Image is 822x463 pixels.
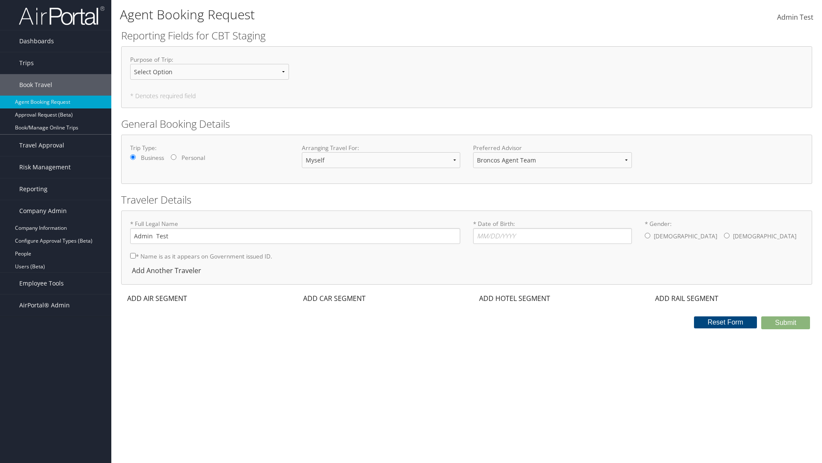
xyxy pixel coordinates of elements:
label: * Date of Birth: [473,219,632,244]
button: Submit [761,316,810,329]
div: ADD RAIL SEGMENT [649,293,723,304]
h2: General Booking Details [121,117,812,131]
span: Book Travel [19,74,52,96]
label: * Name is as it appears on Government issued ID. [130,248,272,264]
label: Business [141,153,164,162]
div: ADD HOTEL SEGMENT [473,293,554,304]
span: Dashboards [19,30,54,52]
img: airportal-logo.png [19,6,104,26]
span: Employee Tools [19,273,64,294]
span: AirPortal® Admin [19,295,70,316]
label: Trip Type: [130,144,289,152]
span: Company Admin [19,200,67,222]
div: ADD AIR SEGMENT [121,293,191,304]
label: Arranging Travel For: [302,144,461,152]
label: [DEMOGRAPHIC_DATA] [654,228,717,244]
select: Purpose of Trip: [130,64,289,80]
label: Preferred Advisor [473,144,632,152]
a: Admin Test [777,4,813,31]
span: Trips [19,52,34,74]
span: Reporting [19,178,48,200]
button: Reset Form [694,316,757,328]
input: * Date of Birth: [473,228,632,244]
div: ADD CAR SEGMENT [297,293,370,304]
div: Add Another Traveler [130,265,205,276]
span: Admin Test [777,12,813,22]
label: Purpose of Trip : [130,55,289,87]
label: Personal [182,153,205,162]
h2: Reporting Fields for CBT Staging [121,28,812,43]
label: [DEMOGRAPHIC_DATA] [733,228,796,244]
h1: Agent Booking Request [120,6,582,24]
input: * Gender:[DEMOGRAPHIC_DATA][DEMOGRAPHIC_DATA] [645,233,650,238]
h2: Traveler Details [121,192,812,207]
h5: * Denotes required field [130,93,803,99]
span: Travel Approval [19,135,64,156]
input: * Full Legal Name [130,228,460,244]
label: * Full Legal Name [130,219,460,244]
label: * Gender: [645,219,804,245]
input: * Name is as it appears on Government issued ID. [130,253,136,259]
span: Risk Management [19,156,71,178]
input: * Gender:[DEMOGRAPHIC_DATA][DEMOGRAPHIC_DATA] [724,233,730,238]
